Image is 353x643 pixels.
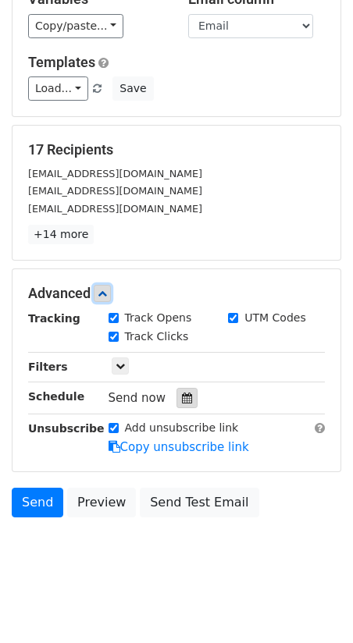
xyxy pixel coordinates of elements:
[28,361,68,373] strong: Filters
[28,422,105,435] strong: Unsubscribe
[125,420,239,436] label: Add unsubscribe link
[28,390,84,403] strong: Schedule
[67,488,136,517] a: Preview
[140,488,259,517] a: Send Test Email
[244,310,305,326] label: UTM Codes
[112,76,153,101] button: Save
[109,440,249,454] a: Copy unsubscribe link
[28,14,123,38] a: Copy/paste...
[125,310,192,326] label: Track Opens
[28,312,80,325] strong: Tracking
[28,141,325,158] h5: 17 Recipients
[125,329,189,345] label: Track Clicks
[28,76,88,101] a: Load...
[28,225,94,244] a: +14 more
[28,54,95,70] a: Templates
[109,391,166,405] span: Send now
[28,185,202,197] small: [EMAIL_ADDRESS][DOMAIN_NAME]
[28,285,325,302] h5: Advanced
[275,568,353,643] iframe: Chat Widget
[28,168,202,179] small: [EMAIL_ADDRESS][DOMAIN_NAME]
[12,488,63,517] a: Send
[28,203,202,215] small: [EMAIL_ADDRESS][DOMAIN_NAME]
